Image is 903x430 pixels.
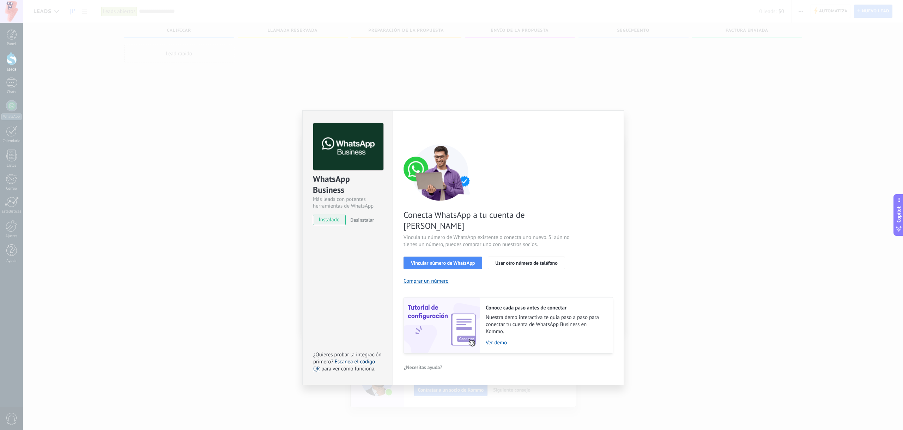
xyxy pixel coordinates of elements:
img: connect number [404,144,478,201]
button: ¿Necesitas ayuda? [404,362,443,373]
span: Desinstalar [350,217,374,223]
span: ¿Necesitas ayuda? [404,365,442,370]
a: Ver demo [486,339,606,346]
a: Escanea el código QR [313,358,375,372]
h2: Conoce cada paso antes de conectar [486,305,606,311]
span: Copilot [895,207,902,223]
img: logo_main.png [313,123,383,171]
span: Conecta WhatsApp a tu cuenta de [PERSON_NAME] [404,209,571,231]
span: para ver cómo funciona. [321,365,375,372]
button: Desinstalar [347,215,374,225]
span: Nuestra demo interactiva te guía paso a paso para conectar tu cuenta de WhatsApp Business en Kommo. [486,314,606,335]
button: Usar otro número de teléfono [488,257,565,269]
span: ¿Quieres probar la integración primero? [313,351,382,365]
button: Vincular número de WhatsApp [404,257,482,269]
button: Comprar un número [404,278,449,284]
div: Más leads con potentes herramientas de WhatsApp [313,196,382,209]
span: instalado [313,215,345,225]
span: Usar otro número de teléfono [495,260,557,265]
span: Vincula tu número de WhatsApp existente o conecta uno nuevo. Si aún no tienes un número, puedes c... [404,234,571,248]
span: Vincular número de WhatsApp [411,260,475,265]
div: WhatsApp Business [313,173,382,196]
